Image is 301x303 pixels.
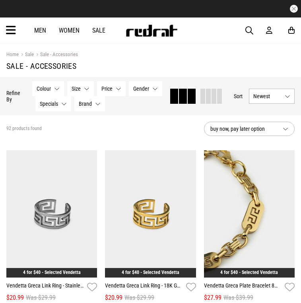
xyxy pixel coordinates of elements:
[79,101,92,107] span: Brand
[105,150,196,278] img: Vendetta Greca Link Ring - 18k Gold Plated in Gold
[97,81,126,96] button: Price
[122,270,179,275] a: 4 for $40 - Selected Vendetta
[204,282,282,293] a: Vendetta Greca Plate Bracelet 8mm -18K Gold Plated
[253,93,282,99] span: Newest
[34,27,46,34] a: Men
[220,270,278,275] a: 4 for $40 - Selected Vendetta
[26,293,56,303] span: Was $29.99
[6,51,19,57] a: Home
[37,85,51,92] span: Colour
[204,293,221,303] span: $27.99
[234,91,243,101] button: Sort
[32,81,64,96] button: Colour
[74,96,105,111] button: Brand
[6,282,84,293] a: Vendetta Greca Link Ring - Stainless Steel
[6,150,97,278] img: Vendetta Greca Link Ring - Stainless Steel in Silver
[91,5,210,13] iframe: Customer reviews powered by Trustpilot
[105,282,183,293] a: Vendetta Greca Link Ring - 18K Gold Plated
[101,85,113,92] span: Price
[129,81,162,96] button: Gender
[133,85,149,92] span: Gender
[35,96,71,111] button: Specials
[19,51,34,59] a: Sale
[23,270,81,275] a: 4 for $40 - Selected Vendetta
[6,61,295,71] h1: Sale - Accessories
[105,293,122,303] span: $20.99
[125,25,178,37] img: Redrat logo
[6,90,20,103] p: Refine By
[67,81,94,96] button: Size
[59,27,80,34] a: Women
[6,126,42,132] span: 92 products found
[6,293,24,303] span: $20.99
[210,124,276,134] span: buy now, pay later option
[204,150,295,278] img: Vendetta Greca Plate Bracelet 8mm -18k Gold Plated in Gold
[72,85,81,92] span: Size
[204,122,295,136] button: buy now, pay later option
[124,293,154,303] span: Was $29.99
[249,89,295,104] button: Newest
[92,27,105,34] a: Sale
[40,101,58,107] span: Specials
[34,51,78,59] a: Sale - Accessories
[223,293,253,303] span: Was $39.99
